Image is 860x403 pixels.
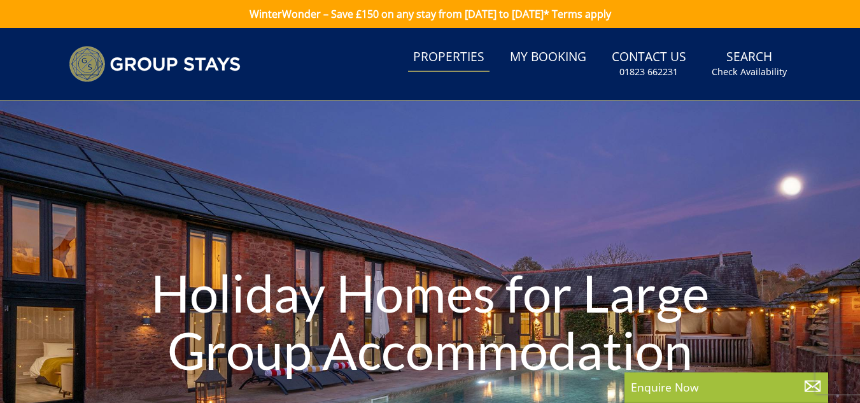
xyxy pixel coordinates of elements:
a: Contact Us01823 662231 [607,43,691,85]
a: My Booking [505,43,591,72]
p: Enquire Now [631,379,822,395]
a: Properties [408,43,490,72]
small: 01823 662231 [619,66,678,78]
img: Group Stays [69,46,241,82]
small: Check Availability [712,66,787,78]
h1: Holiday Homes for Large Group Accommodation [129,239,731,403]
a: SearchCheck Availability [707,43,792,85]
